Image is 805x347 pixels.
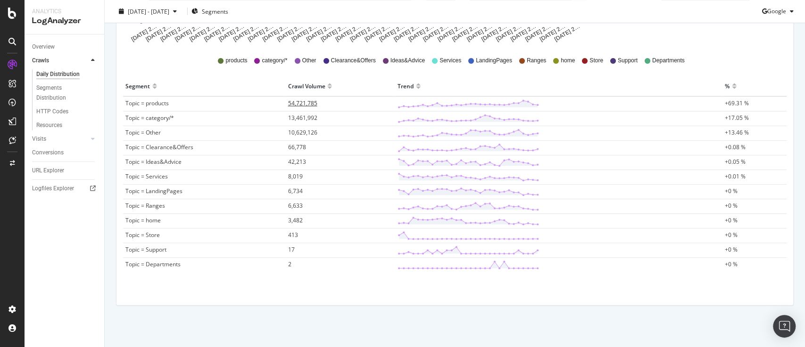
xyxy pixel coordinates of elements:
a: HTTP Codes [36,107,98,117]
div: Segment [125,78,150,93]
div: Daily Distribution [36,69,80,79]
div: Logfiles Explorer [32,184,74,194]
span: [DATE] - [DATE] [128,7,169,15]
button: Google [762,4,797,19]
div: % [725,78,730,93]
span: Topic = Services [125,172,168,180]
span: products [225,57,247,65]
div: HTTP Codes [36,107,68,117]
a: Visits [32,134,88,144]
span: Topic = products [125,99,169,107]
div: Open Intercom Messenger [773,315,796,338]
div: Crawls [32,56,49,66]
span: 3,482 [288,216,302,224]
a: Daily Distribution [36,69,98,79]
span: +0.05 % [725,158,746,166]
span: +17.05 % [725,114,749,122]
span: +0 % [725,231,738,239]
span: +0 % [725,260,738,268]
span: 54,721,785 [288,99,317,107]
span: +0 % [725,187,738,195]
div: Trend [398,78,414,93]
span: 413 [288,231,298,239]
span: Topic = Support [125,245,166,254]
span: home [561,57,575,65]
span: +0.08 % [725,143,746,151]
span: LandingPages [476,57,512,65]
span: +69.31 % [725,99,749,107]
span: Topic = Store [125,231,160,239]
span: 2 [288,260,291,268]
a: Conversions [32,148,98,158]
span: Topic = Other [125,128,161,136]
span: Store [589,57,603,65]
div: Conversions [32,148,64,158]
span: 42,213 [288,158,306,166]
span: Topic = category/* [125,114,174,122]
span: Other [302,57,316,65]
a: Logfiles Explorer [32,184,98,194]
span: 10,629,126 [288,128,317,136]
span: Topic = Ideas&Advice [125,158,182,166]
span: 17 [288,245,294,254]
a: Segments Distribution [36,83,98,103]
span: Ideas&Advice [390,57,425,65]
span: Topic = home [125,216,161,224]
a: URL Explorer [32,166,98,176]
div: URL Explorer [32,166,64,176]
div: LogAnalyzer [32,16,97,26]
div: Resources [36,120,62,130]
span: Topic = Clearance&Offers [125,143,193,151]
span: category/* [262,57,287,65]
a: Resources [36,120,98,130]
span: +0 % [725,245,738,254]
span: 6,633 [288,202,302,210]
span: +0 % [725,202,738,210]
span: 6,734 [288,187,302,195]
a: Crawls [32,56,88,66]
div: Analytics [32,8,97,16]
span: Topic = Departments [125,260,181,268]
span: Segments [202,7,228,15]
div: Overview [32,42,55,52]
span: Departments [652,57,685,65]
span: +13.46 % [725,128,749,136]
text: 0 [140,18,143,25]
span: Topic = LandingPages [125,187,183,195]
button: Segments [191,4,228,19]
div: Segments Distribution [36,83,89,103]
span: Services [440,57,461,65]
span: Clearance&Offers [331,57,375,65]
span: 66,778 [288,143,306,151]
span: Google [767,7,786,15]
span: +0.01 % [725,172,746,180]
div: Crawl Volume [288,78,325,93]
span: 13,461,992 [288,114,317,122]
div: Visits [32,134,46,144]
span: Support [618,57,638,65]
span: 8,019 [288,172,302,180]
span: Topic = Ranges [125,202,165,210]
span: Ranges [527,57,546,65]
button: [DATE] - [DATE] [112,7,183,16]
span: +0 % [725,216,738,224]
a: Overview [32,42,98,52]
